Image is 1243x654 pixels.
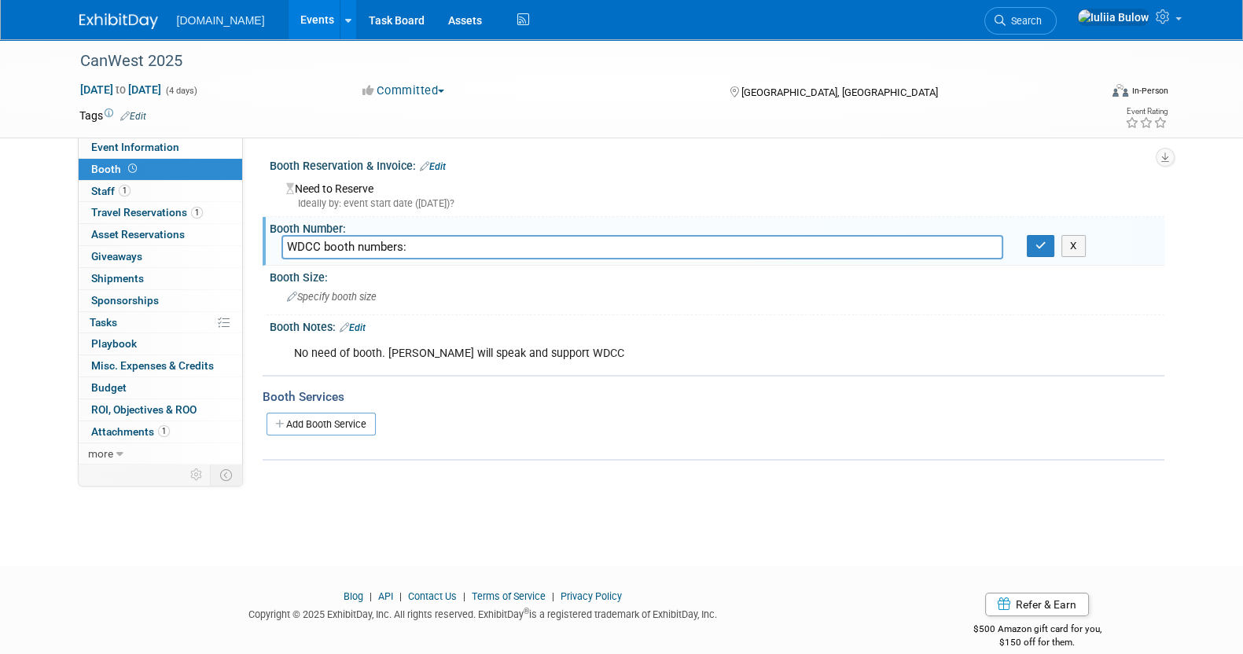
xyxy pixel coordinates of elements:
[79,159,242,180] a: Booth
[79,13,158,29] img: ExhibitDay
[113,83,128,96] span: to
[88,447,113,460] span: more
[91,425,170,438] span: Attachments
[283,338,991,369] div: No need of booth. [PERSON_NAME] will speak and support WDCC
[90,316,117,329] span: Tasks
[79,604,888,622] div: Copyright © 2025 ExhibitDay, Inc. All rights reserved. ExhibitDay is a registered trademark of Ex...
[79,268,242,289] a: Shipments
[75,47,1076,75] div: CanWest 2025
[91,272,144,285] span: Shipments
[548,590,558,602] span: |
[395,590,406,602] span: |
[177,14,265,27] span: [DOMAIN_NAME]
[1112,84,1128,97] img: Format-Inperson.png
[344,590,363,602] a: Blog
[984,7,1057,35] a: Search
[366,590,376,602] span: |
[79,443,242,465] a: more
[472,590,546,602] a: Terms of Service
[91,403,197,416] span: ROI, Objectives & ROO
[1131,85,1168,97] div: In-Person
[459,590,469,602] span: |
[79,181,242,202] a: Staff1
[91,294,159,307] span: Sponsorships
[210,465,242,485] td: Toggle Event Tabs
[79,355,242,377] a: Misc. Expenses & Credits
[1077,9,1149,26] img: Iuliia Bulow
[420,161,446,172] a: Edit
[741,86,938,98] span: [GEOGRAPHIC_DATA], [GEOGRAPHIC_DATA]
[1061,235,1086,257] button: X
[91,250,142,263] span: Giveaways
[267,413,376,435] a: Add Booth Service
[79,83,162,97] span: [DATE] [DATE]
[287,291,377,303] span: Specify booth size
[985,593,1089,616] a: Refer & Earn
[286,197,1153,211] div: Ideally by: event start date ([DATE])?
[79,137,242,158] a: Event Information
[91,359,214,372] span: Misc. Expenses & Credits
[524,607,529,615] sup: ®
[79,377,242,399] a: Budget
[91,163,140,175] span: Booth
[270,315,1164,336] div: Booth Notes:
[79,312,242,333] a: Tasks
[79,333,242,355] a: Playbook
[164,86,197,96] span: (4 days)
[91,185,131,197] span: Staff
[79,108,146,123] td: Tags
[910,636,1164,649] div: $150 off for them.
[79,246,242,267] a: Giveaways
[91,206,203,219] span: Travel Reservations
[408,590,457,602] a: Contact Us
[91,228,185,241] span: Asset Reservations
[91,337,137,350] span: Playbook
[281,177,1153,211] div: Need to Reserve
[263,388,1164,406] div: Booth Services
[125,163,140,175] span: Booth not reserved yet
[378,590,393,602] a: API
[120,111,146,122] a: Edit
[191,207,203,219] span: 1
[91,141,179,153] span: Event Information
[270,154,1164,175] div: Booth Reservation & Invoice:
[1006,82,1168,105] div: Event Format
[910,612,1164,648] div: $500 Amazon gift card for you,
[119,185,131,197] span: 1
[79,290,242,311] a: Sponsorships
[1006,15,1042,27] span: Search
[357,83,450,99] button: Committed
[79,421,242,443] a: Attachments1
[79,399,242,421] a: ROI, Objectives & ROO
[270,266,1164,285] div: Booth Size:
[79,224,242,245] a: Asset Reservations
[158,425,170,437] span: 1
[340,322,366,333] a: Edit
[79,202,242,223] a: Travel Reservations1
[91,381,127,394] span: Budget
[1124,108,1167,116] div: Event Rating
[561,590,622,602] a: Privacy Policy
[270,217,1164,237] div: Booth Number:
[183,465,211,485] td: Personalize Event Tab Strip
